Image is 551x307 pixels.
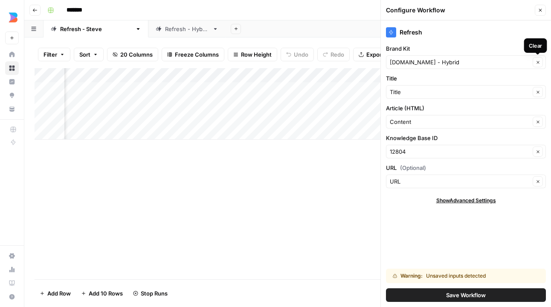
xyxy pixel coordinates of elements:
button: 20 Columns [107,48,158,61]
span: Freeze Columns [175,50,219,59]
div: Unsaved inputs detected [393,272,513,280]
label: Knowledge Base ID [386,134,546,142]
div: Refresh - [PERSON_NAME] [60,25,132,33]
button: Add 10 Rows [76,287,128,300]
span: Show Advanced Settings [436,197,496,204]
div: Clear [529,42,542,50]
label: URL [386,164,546,172]
button: Add Row [35,287,76,300]
a: Opportunities [5,89,19,102]
label: Article (HTML) [386,104,546,112]
span: Add Row [47,289,71,298]
a: Refresh - [PERSON_NAME] [43,20,148,37]
button: Stop Runs [128,287,173,300]
button: Workspace: Builder.io [5,7,19,28]
span: Undo [294,50,308,59]
span: (Optional) [400,164,426,172]
div: Refresh [386,27,546,37]
span: Stop Runs [141,289,168,298]
a: Insights [5,75,19,89]
button: Sort [74,48,104,61]
label: Brand Kit [386,44,546,53]
input: 12804 [390,147,530,156]
input: Title [390,88,530,96]
a: Usage [5,263,19,276]
span: Save Workflow [446,291,486,299]
span: Export CSV [366,50,397,59]
label: Title [386,74,546,83]
span: Warning: [400,272,423,280]
input: URL [390,177,530,186]
button: Save Workflow [386,288,546,302]
a: Home [5,48,19,61]
button: Row Height [228,48,277,61]
a: Refresh - Hybrid [148,20,226,37]
span: Redo [331,50,344,59]
button: Freeze Columns [162,48,224,61]
span: 20 Columns [120,50,153,59]
a: Settings [5,249,19,263]
img: Builder.io Logo [5,10,20,25]
span: Row Height [241,50,272,59]
span: Add 10 Rows [89,289,123,298]
a: Your Data [5,102,19,116]
button: Undo [281,48,314,61]
button: Filter [38,48,70,61]
input: Builder.io - Hybrid [390,58,530,66]
button: Help + Support [5,290,19,304]
a: Learning Hub [5,276,19,290]
input: Content [390,118,530,126]
span: Sort [79,50,90,59]
button: Redo [317,48,350,61]
button: Export CSV [353,48,402,61]
span: Filter [43,50,57,59]
div: Refresh - Hybrid [165,25,209,33]
a: Browse [5,61,19,75]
